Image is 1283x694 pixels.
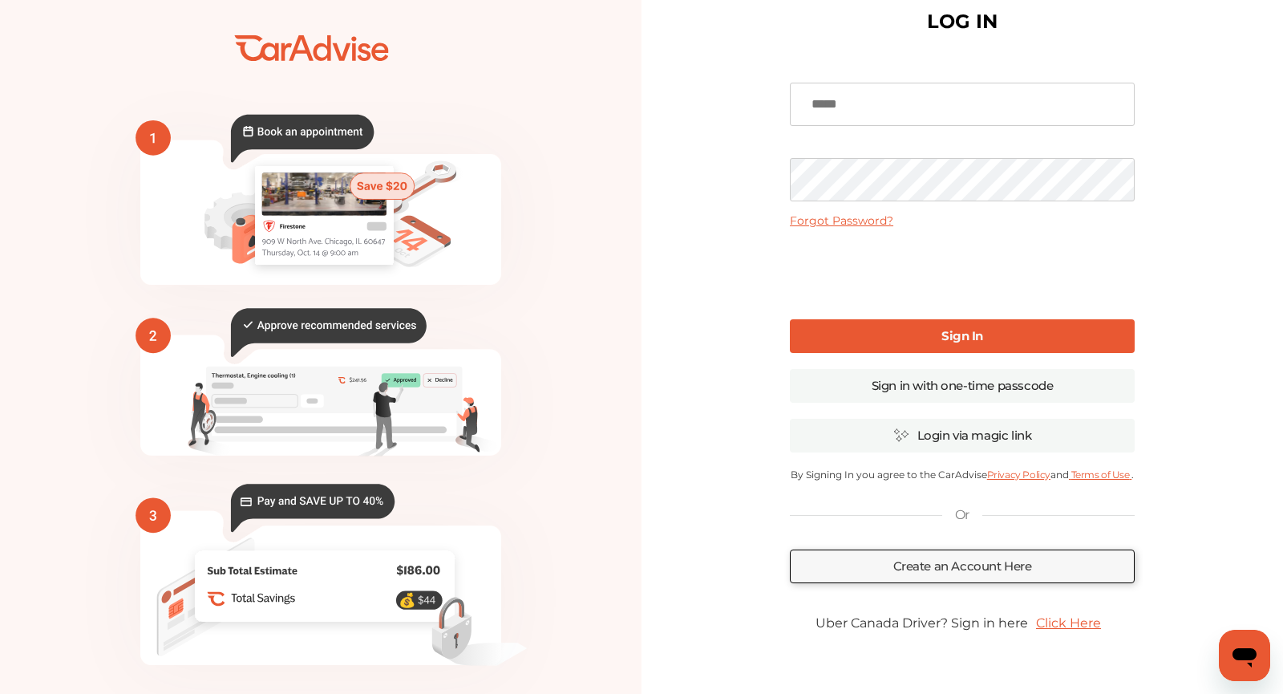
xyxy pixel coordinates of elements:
a: Sign in with one-time passcode [790,369,1135,403]
p: By Signing In you agree to the CarAdvise and . [790,469,1135,481]
img: magic_icon.32c66aac.svg [893,428,909,443]
a: Login via magic link [790,419,1135,453]
b: Sign In [941,328,983,343]
span: Uber Canada Driver? Sign in here [816,615,1028,631]
p: Or [955,506,969,524]
iframe: Button to launch messaging window [1219,630,1270,681]
a: Privacy Policy [987,469,1050,481]
a: Click Here [1028,607,1109,639]
iframe: reCAPTCHA [840,241,1084,303]
text: 💰 [399,592,416,609]
a: Sign In [790,319,1135,353]
a: Create an Account Here [790,550,1135,583]
h1: LOG IN [927,14,998,30]
a: Forgot Password? [790,213,893,228]
a: Terms of Use [1069,469,1131,481]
